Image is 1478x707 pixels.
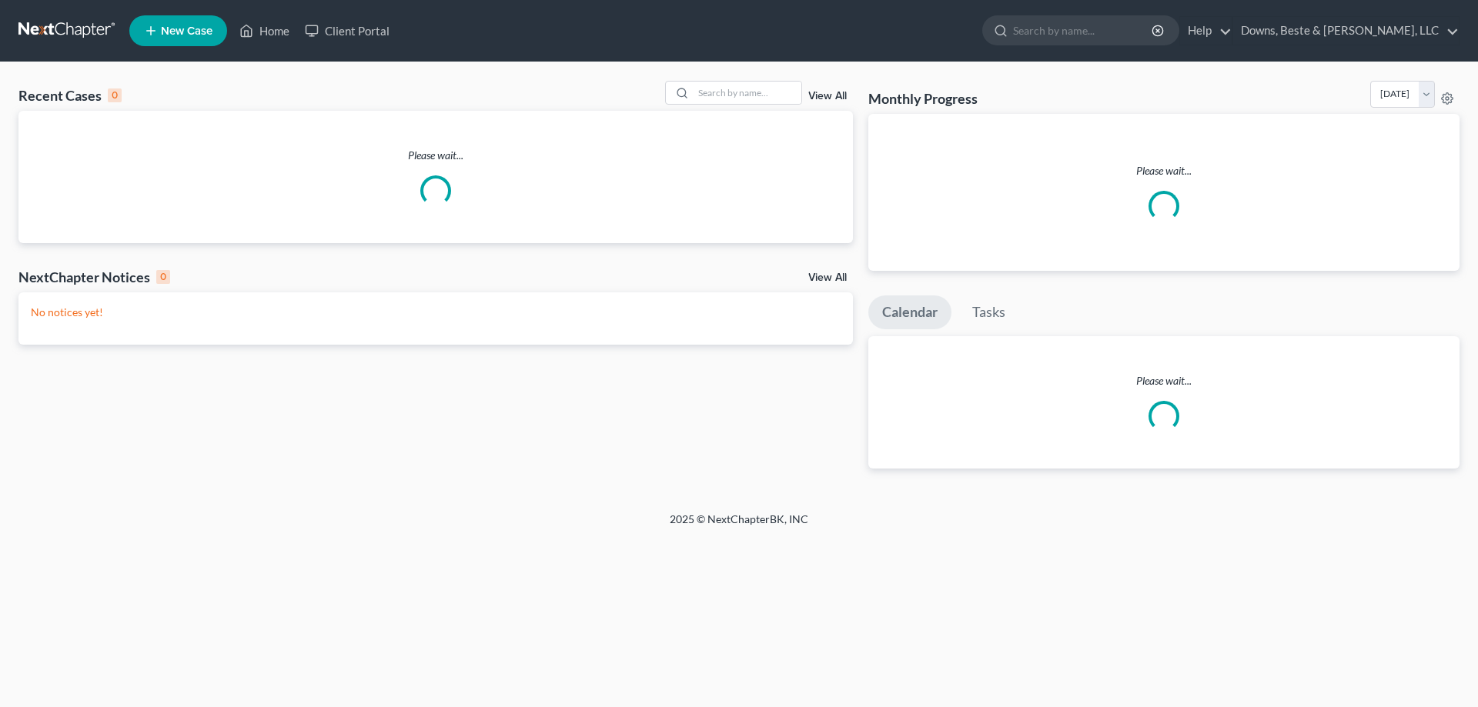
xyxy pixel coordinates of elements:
a: Client Portal [297,17,397,45]
a: View All [808,272,847,283]
a: Home [232,17,297,45]
h3: Monthly Progress [868,89,978,108]
div: 0 [108,88,122,102]
a: Downs, Beste & [PERSON_NAME], LLC [1233,17,1459,45]
a: View All [808,91,847,102]
div: 2025 © NextChapterBK, INC [300,512,1178,539]
a: Tasks [958,295,1019,329]
p: Please wait... [18,148,853,163]
span: New Case [161,25,212,37]
p: Please wait... [868,373,1460,389]
a: Help [1180,17,1232,45]
p: No notices yet! [31,305,841,320]
input: Search by name... [694,82,801,104]
p: Please wait... [881,163,1447,178]
div: Recent Cases [18,86,122,105]
div: NextChapter Notices [18,268,170,286]
div: 0 [156,270,170,284]
a: Calendar [868,295,951,329]
input: Search by name... [1013,16,1154,45]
